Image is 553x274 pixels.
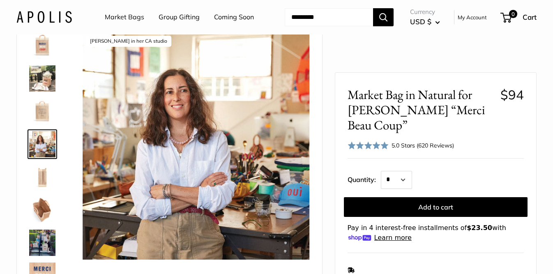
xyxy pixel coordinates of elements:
[410,15,440,28] button: USD $
[344,197,528,216] button: Add to cart
[16,11,72,23] img: Apolis
[285,8,373,26] input: Search...
[500,87,524,103] span: $94
[28,195,57,225] a: description_Spacious inner area with room for everything.
[83,32,310,260] img: description_Clare V in her CA studio
[392,141,454,150] div: 5.0 Stars (620 Reviews)
[348,139,454,151] div: 5.0 Stars (620 Reviews)
[501,11,537,24] a: 0 Cart
[28,162,57,192] a: Market Bag in Natural for Clare V. “Merci Beau Coup”
[29,65,55,92] img: Market Bag in Natural for Clare V. “Merci Beau Coup”
[29,230,55,256] img: Market Bag in Natural for Clare V. “Merci Beau Coup”
[29,164,55,190] img: Market Bag in Natural for Clare V. “Merci Beau Coup”
[29,197,55,223] img: description_Spacious inner area with room for everything.
[29,98,55,124] img: description_Seal of authenticity printed on the backside of every bag.
[28,64,57,93] a: Market Bag in Natural for Clare V. “Merci Beau Coup”
[509,10,517,18] span: 0
[29,32,55,59] img: description_Exclusive Collab with Clare V
[410,6,440,18] span: Currency
[373,8,394,26] button: Search
[410,17,431,26] span: USD $
[523,13,537,21] span: Cart
[348,87,494,133] span: Market Bag in Natural for [PERSON_NAME] “Merci Beau Coup”
[348,168,381,189] label: Quantity:
[86,36,171,47] div: [PERSON_NAME] in her CA studio
[29,131,55,157] img: description_Clare V in her CA studio
[28,228,57,258] a: Market Bag in Natural for Clare V. “Merci Beau Coup”
[214,11,254,23] a: Coming Soon
[458,12,487,22] a: My Account
[105,11,144,23] a: Market Bags
[28,129,57,159] a: description_Clare V in her CA studio
[28,31,57,60] a: description_Exclusive Collab with Clare V
[28,97,57,126] a: description_Seal of authenticity printed on the backside of every bag.
[159,11,200,23] a: Group Gifting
